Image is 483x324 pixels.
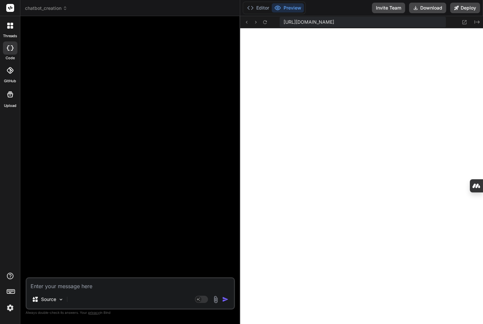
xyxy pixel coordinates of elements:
[212,296,219,303] img: attachment
[26,310,235,316] p: Always double-check its answers. Your in Bind
[284,19,334,25] span: [URL][DOMAIN_NAME]
[3,33,17,39] label: threads
[4,103,16,109] label: Upload
[41,296,56,303] p: Source
[450,3,480,13] button: Deploy
[240,28,483,324] iframe: Preview
[4,78,16,84] label: GitHub
[5,302,16,313] img: settings
[6,55,15,61] label: code
[244,3,272,12] button: Editor
[25,5,67,12] span: chatbot_creation
[222,296,229,303] img: icon
[58,297,64,302] img: Pick Models
[88,311,100,314] span: privacy
[409,3,446,13] button: Download
[372,3,405,13] button: Invite Team
[272,3,304,12] button: Preview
